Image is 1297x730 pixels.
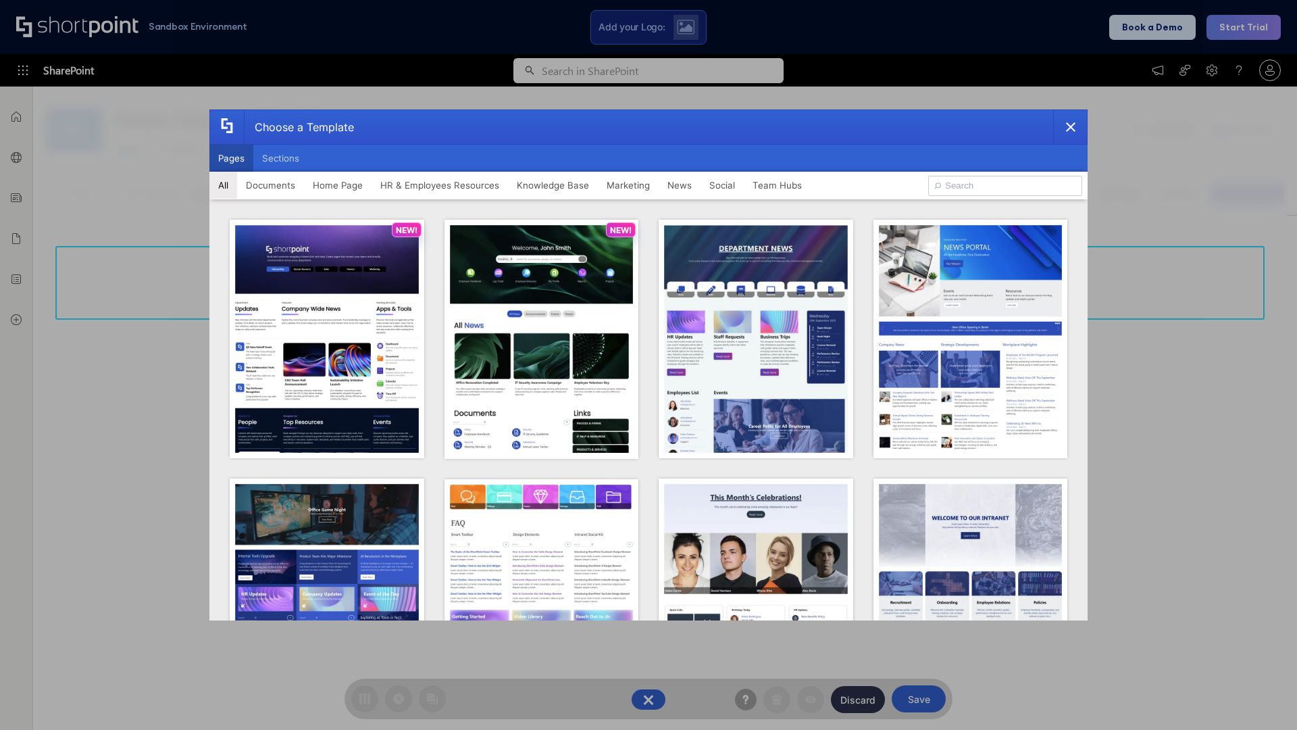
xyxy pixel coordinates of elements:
button: HR & Employees Resources [372,172,508,199]
button: Team Hubs [744,172,811,199]
button: Sections [253,145,308,172]
p: NEW! [610,225,632,235]
button: Home Page [304,172,372,199]
iframe: Chat Widget [1229,665,1297,730]
button: Documents [237,172,304,199]
button: Social [701,172,744,199]
p: NEW! [396,225,417,235]
button: Knowledge Base [508,172,598,199]
button: All [209,172,237,199]
button: Marketing [598,172,659,199]
div: template selector [209,109,1088,620]
input: Search [928,176,1082,196]
button: Pages [209,145,253,172]
button: News [659,172,701,199]
div: Choose a Template [244,110,354,144]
